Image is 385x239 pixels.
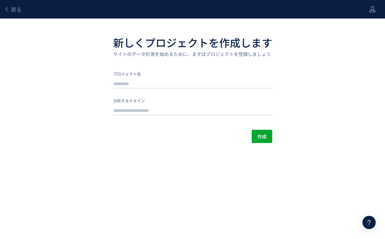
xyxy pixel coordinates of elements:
button: 作成 [252,130,272,143]
label: プロジェクト名 [113,71,272,76]
label: 分析するドメイン [113,98,272,103]
h1: 新しくプロジェクトを作成します [113,34,272,50]
span: 作成 [257,130,267,143]
span: 戻る [11,5,22,13]
p: サイトのデータ計測を始めるために、まずはプロジェクトを登録しましょう [113,50,272,58]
